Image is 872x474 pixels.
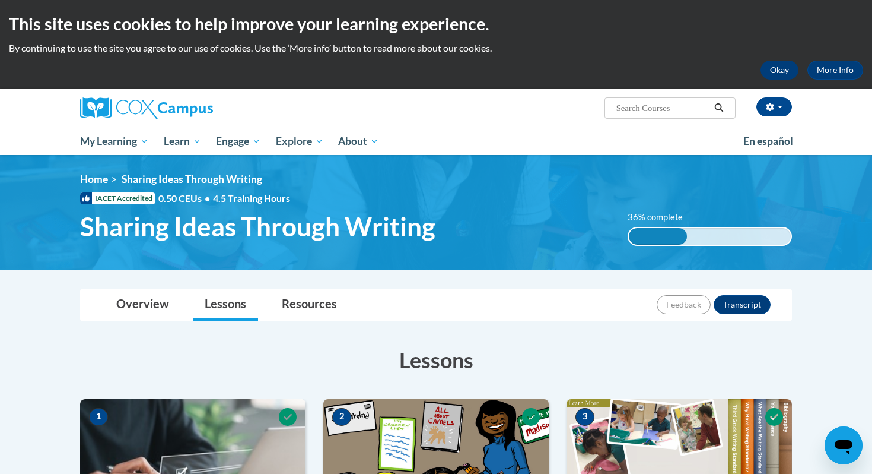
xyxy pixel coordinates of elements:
[104,289,181,321] a: Overview
[714,295,771,314] button: Transcript
[628,211,696,224] label: 36% complete
[205,192,210,204] span: •
[122,173,262,185] span: Sharing Ideas Through Writing
[756,97,792,116] button: Account Settings
[710,101,728,115] button: Search
[72,128,156,155] a: My Learning
[9,42,863,55] p: By continuing to use the site you agree to our use of cookies. Use the ‘More info’ button to read...
[575,408,594,426] span: 3
[80,211,435,242] span: Sharing Ideas Through Writing
[743,135,793,147] span: En español
[268,128,331,155] a: Explore
[760,61,798,80] button: Okay
[156,128,209,155] a: Learn
[657,295,711,314] button: Feedback
[270,289,349,321] a: Resources
[338,134,378,148] span: About
[80,345,792,375] h3: Lessons
[9,12,863,36] h2: This site uses cookies to help improve your learning experience.
[807,61,863,80] a: More Info
[213,192,290,204] span: 4.5 Training Hours
[216,134,260,148] span: Engage
[629,228,687,245] div: 36% complete
[332,408,351,426] span: 2
[89,408,108,426] span: 1
[80,97,213,119] img: Cox Campus
[80,192,155,204] span: IACET Accredited
[736,129,801,154] a: En español
[193,289,258,321] a: Lessons
[164,134,201,148] span: Learn
[208,128,268,155] a: Engage
[62,128,810,155] div: Main menu
[158,192,213,205] span: 0.50 CEUs
[80,97,305,119] a: Cox Campus
[80,134,148,148] span: My Learning
[825,426,863,464] iframe: Button to launch messaging window
[276,134,323,148] span: Explore
[331,128,387,155] a: About
[615,101,710,115] input: Search Courses
[80,173,108,185] a: Home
